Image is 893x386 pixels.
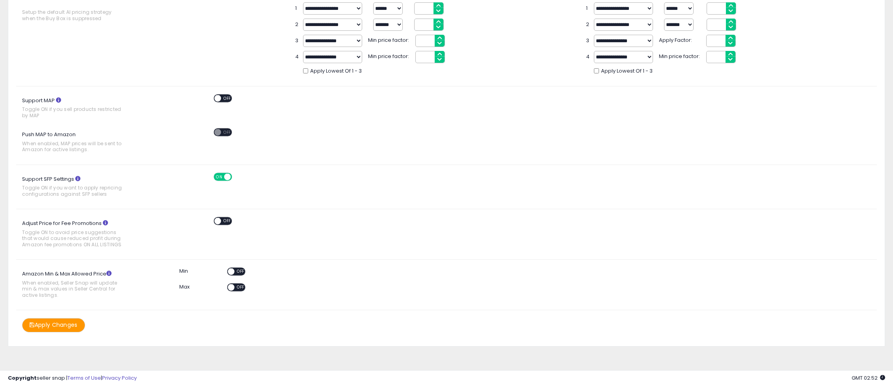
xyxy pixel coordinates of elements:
[586,37,590,45] span: 3
[234,268,247,275] span: OFF
[179,283,190,291] label: Max
[221,95,234,101] span: OFF
[221,218,234,225] span: OFF
[586,53,590,61] span: 4
[16,94,150,123] label: Support MAP
[368,35,411,44] span: Min price factor:
[67,374,101,382] a: Terms of Use
[214,173,224,180] span: ON
[22,106,126,118] span: Toggle ON if you sell products restricted by MAP
[295,5,299,12] span: 1
[16,128,150,157] label: Push MAP to Amazon
[852,374,885,382] span: 2025-09-6 02:52 GMT
[179,268,188,275] label: Min
[221,129,234,136] span: OFF
[295,53,299,61] span: 4
[659,51,702,60] span: Min price factor:
[310,67,362,75] span: Apply Lowest Of 1 - 3
[22,185,126,197] span: Toggle ON if you want to apply repricing configurations against SFP sellers
[22,141,126,153] span: When enabled, MAP prices will be sent to Amazon for active listings.
[22,229,126,247] span: Toggle ON to avoid price suggestions that would cause reduced profit during Amazon fee promotions...
[601,67,653,75] span: Apply Lowest Of 1 - 3
[8,374,37,382] strong: Copyright
[659,35,702,44] span: Apply Factor:
[231,173,243,180] span: OFF
[586,21,590,28] span: 2
[295,37,299,45] span: 3
[16,217,150,251] label: Adjust Price for Fee Promotions
[102,374,137,382] a: Privacy Policy
[22,280,126,298] span: When enabled, Seller Snap will update min & max values in Seller Central for active listings.
[16,173,150,201] label: Support SFP Settings
[22,9,126,21] span: Setup the default AI pricing strategy when the Buy Box is suppressed
[295,21,299,28] span: 2
[8,375,137,382] div: seller snap | |
[586,5,590,12] span: 1
[22,318,85,332] button: Apply Changes
[368,51,411,60] span: Min price factor:
[16,268,150,302] label: Amazon Min & Max Allowed Price
[234,284,247,291] span: OFF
